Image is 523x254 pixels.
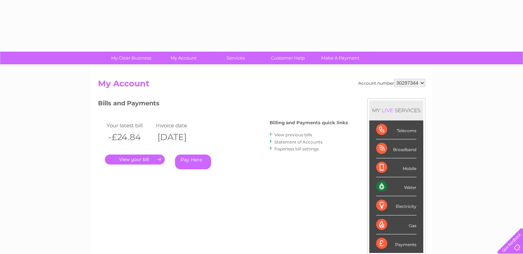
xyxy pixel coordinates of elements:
[105,121,154,130] td: Your latest bill
[98,79,425,92] h2: My Account
[270,120,348,125] h4: Billing and Payments quick links
[103,52,160,64] a: My Clear Business
[376,215,416,234] div: Gas
[207,52,264,64] a: Services
[260,52,316,64] a: Customer Help
[274,139,323,145] a: Statement of Accounts
[274,146,319,151] a: Paperless bill settings
[358,79,425,87] div: Account number
[376,177,416,196] div: Water
[376,139,416,158] div: Broadband
[98,98,348,110] h3: Bills and Payments
[175,155,211,169] a: Pay Here
[380,107,395,114] div: LIVE
[105,130,154,144] th: -£24.84
[376,196,416,215] div: Electricity
[369,100,423,120] div: MY SERVICES
[376,234,416,253] div: Payments
[274,132,312,137] a: View previous bills
[105,155,165,165] a: .
[155,52,212,64] a: My Account
[312,52,369,64] a: Make A Payment
[154,130,204,144] th: [DATE]
[376,158,416,177] div: Mobile
[376,120,416,139] div: Telecoms
[154,121,204,130] td: Invoice date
